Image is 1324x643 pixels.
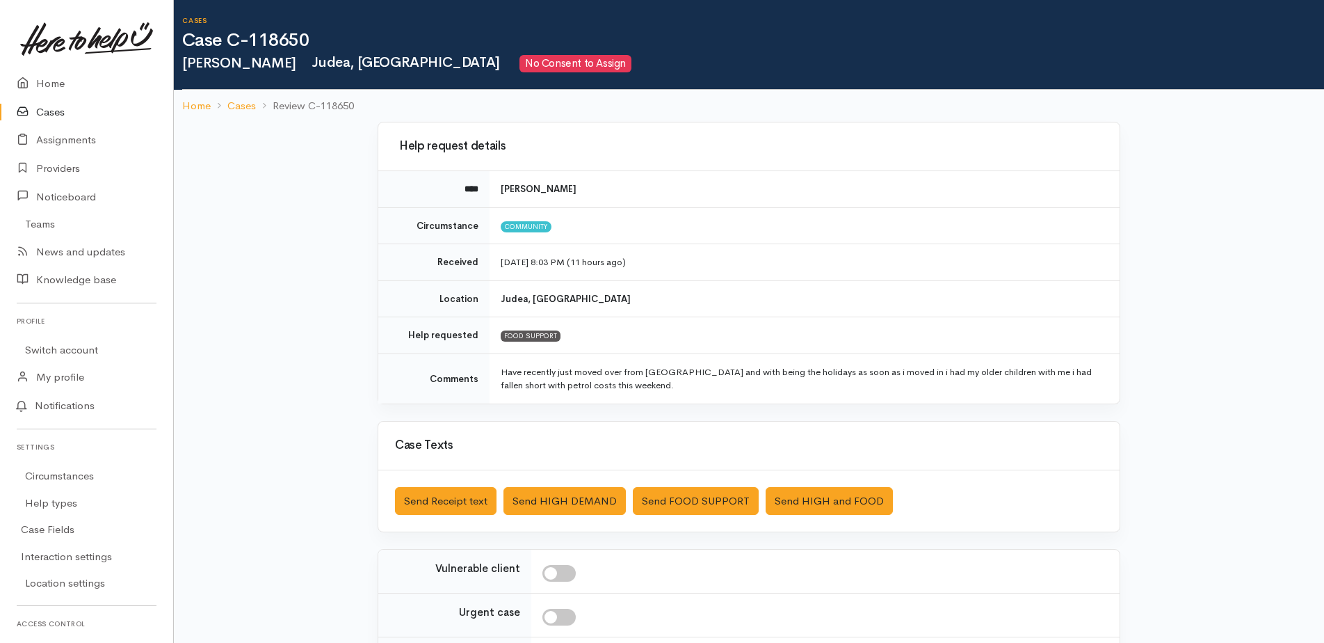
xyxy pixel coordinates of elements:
h6: Cases [182,17,1324,24]
a: Home [182,98,211,114]
b: [PERSON_NAME] [501,183,576,195]
td: Comments [378,354,490,404]
button: Send HIGH and FOOD [766,487,893,516]
button: Send Receipt text [395,487,496,516]
h2: [PERSON_NAME] [182,55,1324,72]
nav: breadcrumb [174,90,1324,122]
h1: Case C-118650 [182,31,1324,51]
button: Send FOOD SUPPORT [633,487,759,516]
label: Urgent case [459,605,520,621]
span: Judea, [GEOGRAPHIC_DATA] [305,54,500,71]
li: Review C-118650 [256,98,354,114]
h3: Help request details [395,140,1103,153]
td: Have recently just moved over from [GEOGRAPHIC_DATA] and with being the holidays as soon as i mov... [490,354,1120,404]
td: [DATE] 8:03 PM (11 hours ago) [490,244,1120,281]
h6: Settings [17,438,156,457]
td: Help requested [378,317,490,354]
button: Send HIGH DEMAND [503,487,626,516]
span: No Consent to Assign [519,55,631,72]
h6: Profile [17,312,156,331]
td: Received [378,244,490,281]
h6: Access control [17,614,156,633]
div: FOOD SUPPORT [501,331,560,342]
h3: Case Texts [395,439,1103,452]
span: Community [501,221,551,232]
b: Judea, [GEOGRAPHIC_DATA] [501,293,631,305]
td: Circumstance [378,207,490,244]
td: Location [378,280,490,317]
label: Vulnerable client [435,561,520,577]
a: Cases [227,98,256,114]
